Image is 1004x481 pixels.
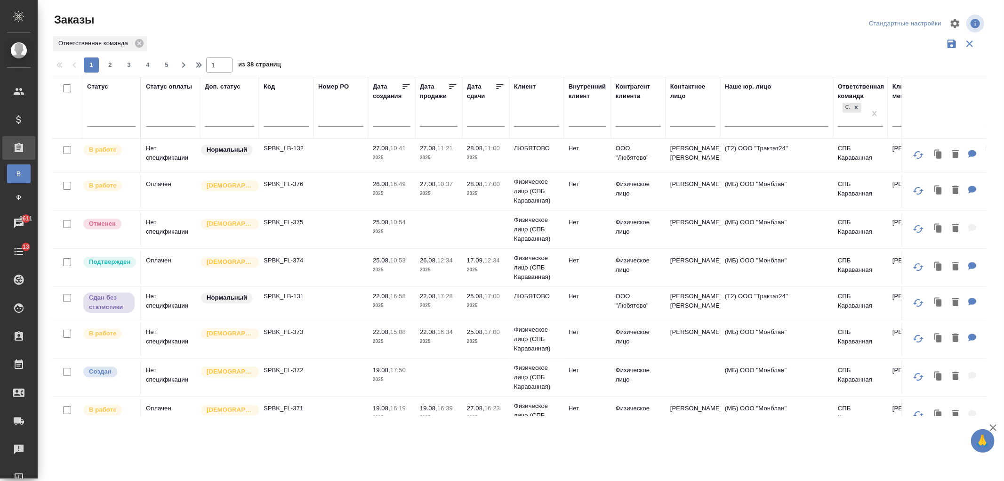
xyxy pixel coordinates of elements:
div: Статус по умолчанию для стандартных заказов [200,292,254,304]
td: [PERSON_NAME] [888,323,942,356]
div: Выставляется автоматически для первых 3 заказов нового контактного лица. Особое внимание [200,218,254,230]
div: split button [867,16,944,31]
td: (МБ) ООО "Монблан" [720,213,833,246]
p: 10:54 [390,219,406,226]
div: Внутренний клиент [569,82,606,101]
p: 2025 [373,301,410,310]
span: из 38 страниц [238,59,281,73]
button: Обновить [907,292,930,314]
span: Заказы [52,12,94,27]
td: [PERSON_NAME] [666,323,720,356]
button: Обновить [907,144,930,166]
button: 4 [140,57,155,73]
td: СПБ Караванная [833,175,888,208]
div: Выставляет ПМ после принятия заказа от КМа [82,144,136,156]
div: Доп. статус [205,82,241,91]
td: (Т2) ООО "Трактат24" [720,287,833,320]
div: Дата сдачи [467,82,495,101]
p: [DEMOGRAPHIC_DATA] [207,329,254,338]
p: 10:53 [390,257,406,264]
td: Нет спецификации [141,287,200,320]
p: [DEMOGRAPHIC_DATA] [207,257,254,267]
span: 5 [159,60,174,70]
button: Сбросить фильтры [961,35,979,53]
p: 25.08, [467,293,484,300]
p: Сдан без статистики [89,293,129,312]
p: 19.08, [373,367,390,374]
p: 2025 [420,301,458,310]
p: 27.08, [420,145,437,152]
p: 28.08, [467,145,484,152]
button: Удалить [948,329,964,348]
p: 2025 [467,189,505,198]
div: Дата создания [373,82,402,101]
td: [PERSON_NAME] [888,287,942,320]
td: Нет спецификации [141,139,200,172]
p: 2025 [373,375,410,384]
td: СПБ Караванная [833,323,888,356]
p: 17:00 [484,180,500,188]
p: 2025 [373,153,410,163]
p: [DEMOGRAPHIC_DATA] [207,405,254,415]
p: ООО "Любятово" [616,292,661,310]
p: 17:00 [484,293,500,300]
p: 2025 [467,153,505,163]
td: (МБ) ООО "Монблан" [720,361,833,394]
p: 16:49 [390,180,406,188]
td: [PERSON_NAME] [PERSON_NAME] [666,139,720,172]
p: 2025 [373,189,410,198]
td: СПБ Караванная [833,139,888,172]
p: 2025 [373,413,410,423]
p: Физическое лицо [616,218,661,236]
p: 2025 [467,265,505,275]
p: 2025 [420,153,458,163]
span: 2 [103,60,118,70]
p: 17:00 [484,328,500,335]
div: Выставляет ПМ после принятия заказа от КМа [82,327,136,340]
div: Контрагент клиента [616,82,661,101]
p: 2025 [467,413,505,423]
p: SPBK_LB-132 [264,144,309,153]
p: Ответственная команда [58,39,131,48]
p: 27.08, [373,145,390,152]
p: Нет [569,144,606,153]
p: 26.08, [420,257,437,264]
td: [PERSON_NAME] [666,213,720,246]
div: Выставляется автоматически при создании заказа [82,366,136,378]
p: SPBK_FL-375 [264,218,309,227]
span: Настроить таблицу [944,12,966,35]
td: [PERSON_NAME] [888,251,942,284]
a: 13 [2,240,35,263]
p: Нормальный [207,145,247,155]
p: 11:00 [484,145,500,152]
td: (МБ) ООО "Монблан" [720,399,833,432]
button: Клонировать [930,329,948,348]
p: [DEMOGRAPHIC_DATA] [207,181,254,190]
div: Код [264,82,275,91]
p: Отменен [89,219,116,228]
button: Обновить [907,366,930,388]
button: Удалить [948,219,964,238]
p: Физическое лицо [616,366,661,384]
p: Физическое лицо (СПБ Караванная) [514,253,559,282]
p: 16:39 [437,405,453,412]
p: 2025 [467,301,505,310]
p: 10:37 [437,180,453,188]
td: СПБ Караванная [833,251,888,284]
p: Нет [569,366,606,375]
button: Клонировать [930,405,948,424]
p: Физическое лицо (СПБ Караванная) [514,401,559,430]
p: 15:08 [390,328,406,335]
p: Нет [569,179,606,189]
p: 19.08, [373,405,390,412]
td: Оплачен [141,399,200,432]
p: 25.08, [373,257,390,264]
p: 27.08, [420,180,437,188]
button: Обновить [907,218,930,240]
p: Физическое лицо [616,404,661,423]
p: Физическое лицо [616,256,661,275]
p: 11:21 [437,145,453,152]
p: 2025 [420,265,458,275]
span: Посмотреть информацию [966,15,986,33]
span: 4 [140,60,155,70]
